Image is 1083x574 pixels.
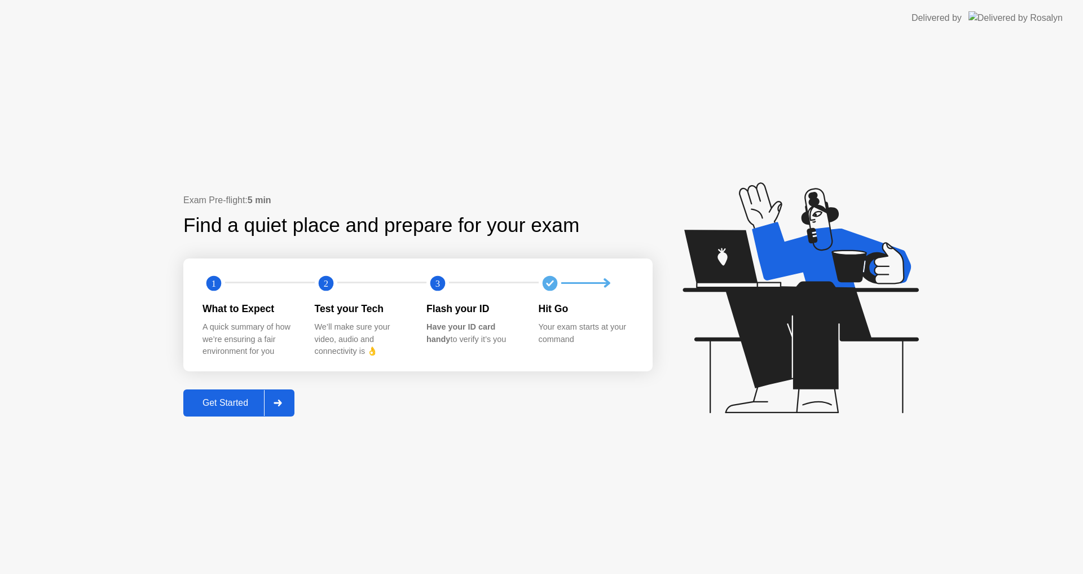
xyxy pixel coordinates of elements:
div: to verify it’s you [426,321,521,345]
text: 3 [435,278,440,288]
div: Your exam starts at your command [539,321,633,345]
div: Flash your ID [426,301,521,316]
div: Test your Tech [315,301,409,316]
button: Get Started [183,389,294,417]
text: 2 [323,278,328,288]
div: We’ll make sure your video, audio and connectivity is 👌 [315,321,409,358]
div: Exam Pre-flight: [183,194,653,207]
div: Get Started [187,398,264,408]
b: Have your ID card handy [426,322,495,344]
div: A quick summary of how we’re ensuring a fair environment for you [202,321,297,358]
div: What to Expect [202,301,297,316]
div: Find a quiet place and prepare for your exam [183,211,581,240]
text: 1 [212,278,216,288]
div: Hit Go [539,301,633,316]
img: Delivered by Rosalyn [968,11,1063,24]
b: 5 min [248,195,271,205]
div: Delivered by [912,11,962,25]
